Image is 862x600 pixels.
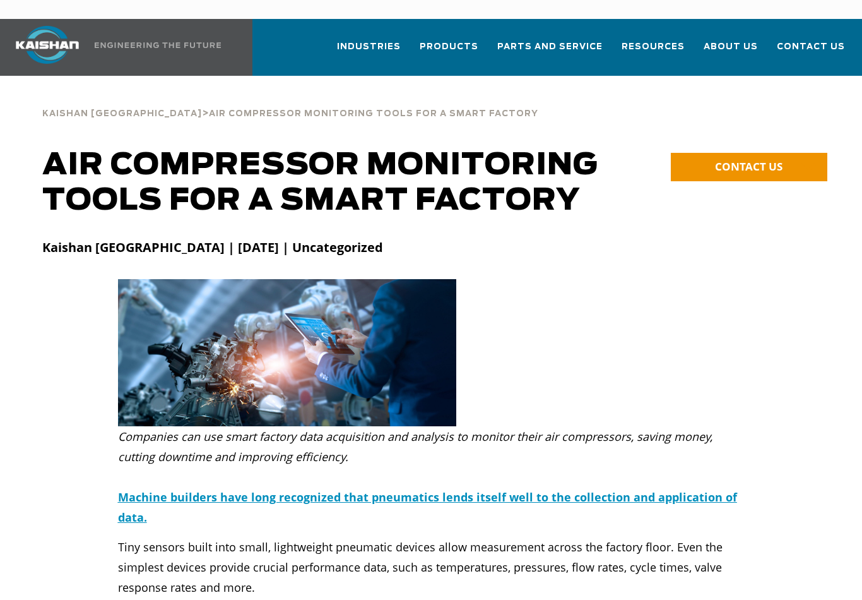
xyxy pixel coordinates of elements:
[671,153,827,181] a: CONTACT US
[42,110,202,118] span: Kaishan [GEOGRAPHIC_DATA]
[118,537,745,597] p: Tiny sensors built into small, lightweight pneumatic devices allow measurement across the factory...
[209,110,538,118] span: Air Compressor Monitoring Tools for a Smart Factory
[420,30,478,73] a: Products
[777,30,845,73] a: Contact Us
[704,30,758,73] a: About Us
[337,40,401,54] span: Industries
[777,40,845,54] span: Contact Us
[420,40,478,54] span: Products
[42,148,661,219] h1: Air Compressor Monitoring Tools for a Smart Factory
[497,40,603,54] span: Parts and Service
[42,239,383,256] strong: Kaishan [GEOGRAPHIC_DATA] | [DATE] | Uncategorized
[118,489,737,525] a: Machine builders have long recognized that pneumatics lends itself well to the collection and app...
[42,95,538,124] div: >
[95,42,221,48] img: Engineering the future
[42,107,202,119] a: Kaishan [GEOGRAPHIC_DATA]
[337,30,401,73] a: Industries
[704,40,758,54] span: About Us
[622,30,685,73] a: Resources
[622,40,685,54] span: Resources
[715,159,782,174] span: CONTACT US
[497,30,603,73] a: Parts and Service
[209,107,538,119] a: Air Compressor Monitoring Tools for a Smart Factory
[118,279,456,426] img: Air Compressor Monitoring Tools for a Smart Factory
[118,429,712,464] em: Companies can use smart factory data acquisition and analysis to monitor their air compressors, s...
